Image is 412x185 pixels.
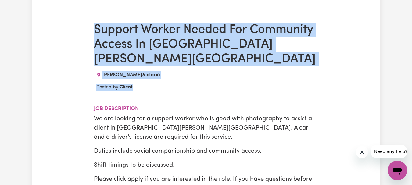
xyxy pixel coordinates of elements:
[94,114,318,142] p: We are looking for a support worker who is good with photography to assist a client in [GEOGRAPHI...
[96,85,133,90] span: Posted by:
[4,4,37,9] span: Need any help?
[94,23,318,66] h1: Support Worker Needed For Community Access In [GEOGRAPHIC_DATA][PERSON_NAME][GEOGRAPHIC_DATA]
[120,85,133,90] b: Client
[371,145,407,158] iframe: Message from company
[94,105,318,112] h2: Job description
[102,73,160,77] span: [PERSON_NAME] , Victoria
[94,71,163,79] div: Job location: MELTON, Victoria
[94,161,318,170] p: Shift timings to be discussed.
[388,161,407,180] iframe: Button to launch messaging window
[356,146,368,158] iframe: Close message
[94,147,318,156] p: Duties include social companionship and community access.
